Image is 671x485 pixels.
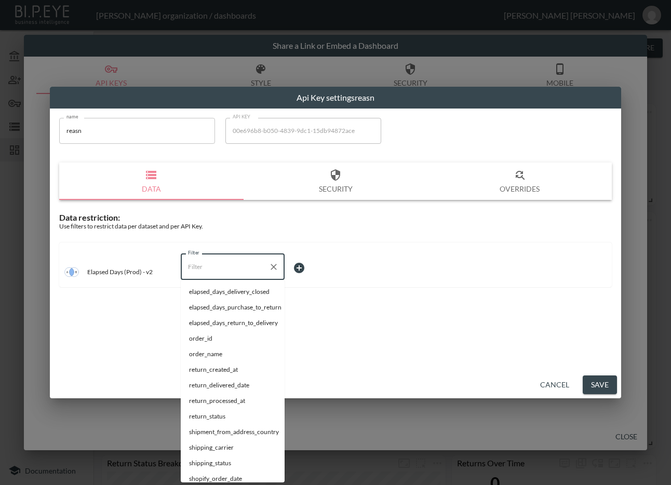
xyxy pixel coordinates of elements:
[189,303,276,312] span: elapsed_days_purchase_to_return
[189,349,276,359] span: order_name
[59,163,244,200] button: Data
[189,396,276,406] span: return_processed_at
[536,375,573,395] button: Cancel
[189,443,276,452] span: shipping_carrier
[189,365,276,374] span: return_created_at
[188,249,199,256] label: Filter
[189,318,276,328] span: elapsed_days_return_to_delivery
[427,163,612,200] button: Overrides
[50,87,621,109] h2: Api Key settings reasn
[583,375,617,395] button: Save
[244,163,428,200] button: Security
[189,381,276,390] span: return_delivered_date
[185,259,264,275] input: Filter
[66,113,78,120] label: name
[64,265,79,279] img: inner join icon
[189,412,276,421] span: return_status
[189,334,276,343] span: order_id
[189,427,276,437] span: shipment_from_address_country
[59,222,612,230] div: Use filters to restrict data per dataset and per API Key.
[189,287,276,297] span: elapsed_days_delivery_closed
[87,268,153,276] p: Elapsed Days (Prod) - v2
[233,113,251,120] label: API KEY
[59,212,120,222] span: Data restriction:
[266,260,281,274] button: Clear
[189,474,276,483] span: shopify_order_date
[189,459,276,468] span: shipping_status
